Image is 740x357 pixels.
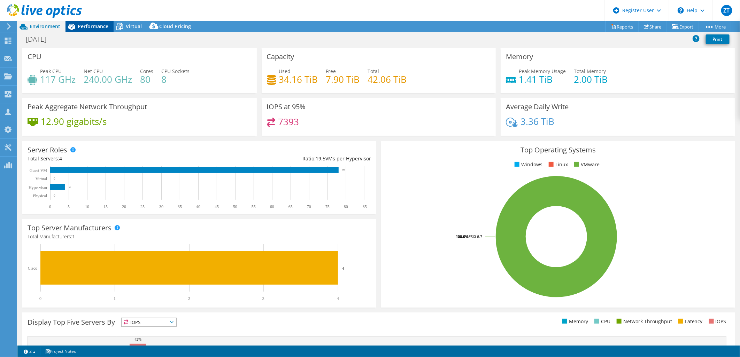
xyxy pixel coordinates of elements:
text: Cisco [28,266,37,271]
h3: CPU [28,53,41,61]
h3: Top Operating Systems [386,146,730,154]
text: 5 [68,204,70,209]
div: Total Servers: [28,155,199,162]
text: 78 [342,168,346,172]
text: 60 [270,204,274,209]
span: ZT [721,5,732,16]
span: Total Memory [574,68,606,74]
text: 4 [342,266,344,270]
text: 50 [233,204,237,209]
li: Memory [561,318,588,325]
tspan: 100.0% [456,234,469,239]
span: 4 [59,155,62,162]
text: 0 [54,177,55,180]
span: Environment [30,23,60,30]
li: Windows [513,161,542,168]
text: 1 [114,296,116,301]
h3: Average Daily Write [506,103,569,111]
h4: 1.41 TiB [519,76,566,83]
h3: Top Server Manufacturers [28,224,111,232]
span: Cloud Pricing [159,23,191,30]
h4: 42.06 TiB [368,76,407,83]
text: 3 [262,296,264,301]
li: Latency [677,318,703,325]
h3: Peak Aggregate Network Throughput [28,103,147,111]
h1: [DATE] [23,35,57,43]
a: Print [706,34,730,44]
h3: Memory [506,53,533,61]
text: 4 [69,185,71,189]
text: Virtual [36,176,47,181]
text: 0 [49,204,51,209]
h3: Server Roles [28,146,67,154]
li: IOPS [707,318,726,325]
span: 19.5 [316,155,325,162]
span: 1 [72,233,75,240]
text: 25 [140,204,145,209]
a: 2 [19,347,40,356]
a: Share [639,21,667,32]
span: CPU Sockets [161,68,190,74]
span: Free [326,68,336,74]
text: 75 [325,204,330,209]
h4: 7393 [278,118,299,126]
h4: 34.16 TiB [279,76,318,83]
text: 15 [103,204,108,209]
text: 20 [122,204,126,209]
li: Network Throughput [615,318,672,325]
span: IOPS [122,318,176,326]
span: Cores [140,68,153,74]
span: Peak Memory Usage [519,68,566,74]
span: Total [368,68,379,74]
h3: IOPS at 95% [267,103,306,111]
svg: \n [678,7,684,14]
li: CPU [593,318,610,325]
a: Export [667,21,699,32]
h4: 12.90 gigabits/s [41,118,107,125]
h3: Capacity [267,53,294,61]
span: Peak CPU [40,68,62,74]
h4: 240.00 GHz [84,76,132,83]
a: More [699,21,731,32]
text: 70 [307,204,311,209]
a: Project Notes [40,347,81,356]
h4: 7.90 TiB [326,76,360,83]
li: VMware [572,161,600,168]
h4: Total Manufacturers: [28,233,371,240]
text: 55 [252,204,256,209]
h4: 2.00 TiB [574,76,608,83]
text: Hypervisor [29,185,47,190]
text: 65 [288,204,293,209]
text: 42% [134,337,141,341]
span: Virtual [126,23,142,30]
li: Linux [547,161,568,168]
text: Physical [33,193,47,198]
h4: 80 [140,76,153,83]
text: 4 [337,296,339,301]
h4: 117 GHz [40,76,76,83]
a: Reports [606,21,639,32]
span: Used [279,68,291,74]
text: 0 [39,296,41,301]
text: 85 [363,204,367,209]
text: 45 [215,204,219,209]
h4: 3.36 TiB [521,118,554,125]
text: 0 [54,194,55,197]
text: 35 [178,204,182,209]
text: 10 [85,204,89,209]
h4: 8 [161,76,190,83]
text: 2 [188,296,190,301]
span: Performance [78,23,108,30]
text: 80 [344,204,348,209]
text: 40 [196,204,200,209]
tspan: ESXi 6.7 [469,234,482,239]
span: Net CPU [84,68,103,74]
text: 30 [159,204,163,209]
text: Guest VM [30,168,47,173]
div: Ratio: VMs per Hypervisor [199,155,371,162]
